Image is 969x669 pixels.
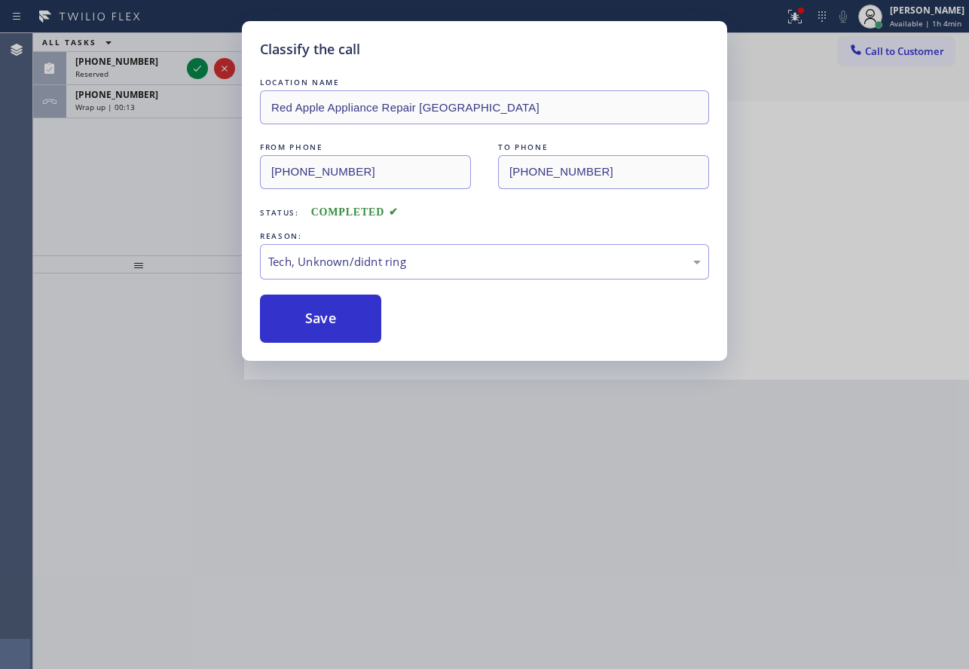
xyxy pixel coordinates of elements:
[260,39,360,60] h5: Classify the call
[498,139,709,155] div: TO PHONE
[260,139,471,155] div: FROM PHONE
[268,253,701,270] div: Tech, Unknown/didnt ring
[311,206,399,218] span: COMPLETED
[260,207,299,218] span: Status:
[260,155,471,189] input: From phone
[260,295,381,343] button: Save
[498,155,709,189] input: To phone
[260,228,709,244] div: REASON:
[260,75,709,90] div: LOCATION NAME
